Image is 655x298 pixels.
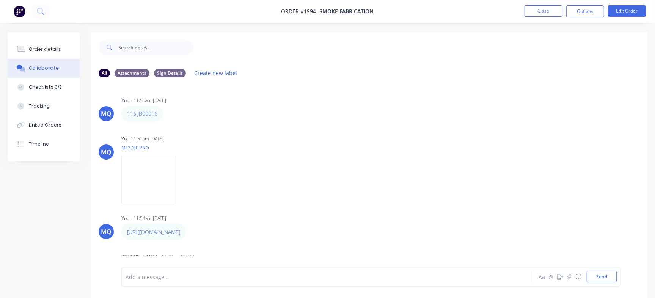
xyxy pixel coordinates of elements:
span: Order #1994 - [281,8,320,15]
button: Aa [537,272,547,281]
button: Create new label [190,68,241,78]
div: Attachments [115,69,149,77]
div: - 11:50am [DATE] [131,97,166,104]
div: [PERSON_NAME] [121,253,157,260]
button: Close [525,5,562,17]
button: Tracking [8,97,80,116]
button: ☺ [574,272,583,281]
div: You [121,215,129,222]
button: @ [547,272,556,281]
a: 116 JB00016 [127,110,157,117]
div: 11:51am [DATE] [131,135,163,142]
div: Order details [29,46,61,53]
button: Timeline [8,135,80,154]
div: - 11:54am [DATE] [131,215,166,222]
div: MQ [101,109,112,118]
p: ML3760.PNG [121,144,184,151]
button: Order details [8,40,80,59]
button: Collaborate [8,59,80,78]
a: Smoke Fabrication [320,8,374,15]
button: Send [587,271,617,282]
div: Sign Details [154,69,186,77]
a: [URL][DOMAIN_NAME] [127,228,180,235]
div: MQ [101,227,112,236]
button: Edit Order [608,5,646,17]
div: Checklists 0/3 [29,84,62,91]
div: - 12:29pm [DATE] [159,253,194,260]
img: Factory [14,6,25,17]
button: Checklists 0/3 [8,78,80,97]
button: Linked Orders [8,116,80,135]
div: Linked Orders [29,122,61,129]
div: All [99,69,110,77]
div: You [121,135,129,142]
div: Collaborate [29,65,59,72]
div: Tracking [29,103,50,110]
div: You [121,97,129,104]
button: Options [566,5,604,17]
input: Search notes... [118,40,193,55]
div: Timeline [29,141,49,147]
div: MQ [101,147,112,157]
